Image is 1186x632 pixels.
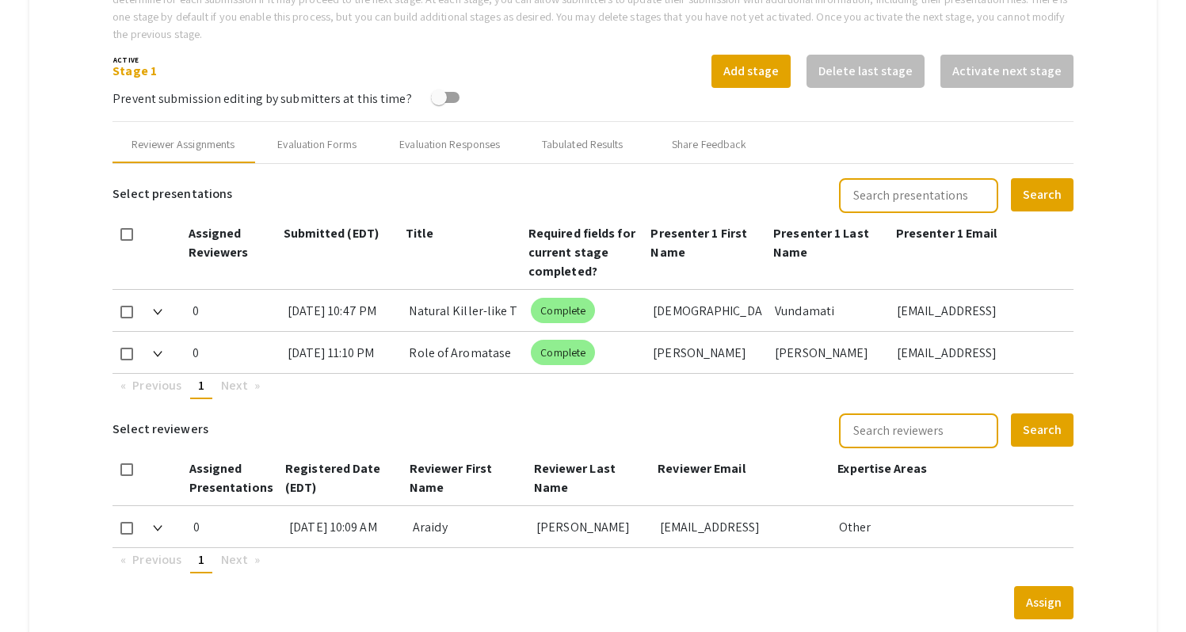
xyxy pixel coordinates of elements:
div: Evaluation Forms [277,136,357,153]
span: Next [221,377,247,394]
div: [DATE] 10:47 PM [288,290,397,331]
button: Search [1011,413,1074,447]
div: [EMAIL_ADDRESS][DOMAIN_NAME] [660,506,826,547]
input: Search reviewers [839,413,998,448]
span: Assigned Presentations [189,460,273,496]
div: Share Feedback [672,136,746,153]
div: 0 [193,332,274,373]
div: Reviewer Assignments [132,136,235,153]
span: Reviewer Email [658,460,745,477]
input: Search presentations [839,178,998,213]
span: Prevent submission editing by submitters at this time? [112,90,411,107]
div: [PERSON_NAME] [536,506,647,547]
div: [DATE] 11:10 PM [288,332,397,373]
div: [EMAIL_ADDRESS][DOMAIN_NAME] [897,290,1061,331]
button: Delete last stage [807,55,925,88]
span: Previous [132,551,181,568]
div: [PERSON_NAME] [653,332,762,373]
div: Role of Aromatase in the Conversion of 11-Oxyandrogens to Estrogens: Mechanisms and Implications [409,332,518,373]
button: Add stage [711,55,791,88]
button: Assign [1014,586,1074,619]
div: 0 [193,506,276,547]
div: [DEMOGRAPHIC_DATA] [653,290,762,331]
a: Stage 1 [112,63,157,79]
div: Araidy [413,506,524,547]
ul: Pagination [112,374,1074,399]
img: Expand arrow [153,525,162,531]
div: Tabulated Results [542,136,624,153]
span: Title [406,225,433,242]
span: Previous [132,377,181,394]
button: Activate next stage [940,55,1074,88]
img: Expand arrow [153,351,162,357]
div: [PERSON_NAME] [775,332,884,373]
mat-chip: Complete [531,298,595,323]
span: Required fields for current stage completed? [528,225,635,280]
button: Search [1011,178,1074,211]
span: 1 [198,377,204,394]
span: Presenter 1 Email [896,225,997,242]
span: Expertise Areas [837,460,927,477]
div: Vundamati [775,290,884,331]
span: Presenter 1 First Name [650,225,747,261]
mat-chip: Complete [531,340,595,365]
span: 1 [198,551,204,568]
span: Registered Date (EDT) [285,460,381,496]
span: Assigned Reviewers [189,225,249,261]
div: 0 [193,290,274,331]
ul: Pagination [112,548,1074,573]
span: Reviewer Last Name [534,460,616,496]
span: Submitted (EDT) [284,225,379,242]
span: Reviewer First Name [410,460,492,496]
div: Natural Killer-like T Cells and Longevity: A Comparative Analysis [409,290,518,331]
div: Other [839,506,1061,547]
div: Evaluation Responses [399,136,500,153]
span: Presenter 1 Last Name [773,225,869,261]
h6: Select presentations [112,177,232,211]
div: [DATE] 10:09 AM [289,506,400,547]
div: [EMAIL_ADDRESS][DOMAIN_NAME] [897,332,1061,373]
iframe: Chat [12,561,67,620]
h6: Select reviewers [112,412,208,447]
img: Expand arrow [153,309,162,315]
span: Next [221,551,247,568]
